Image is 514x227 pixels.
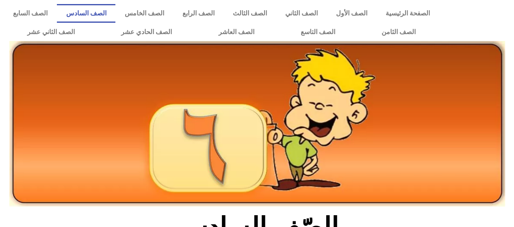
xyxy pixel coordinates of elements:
[4,23,98,41] a: الصف الثاني عشر
[276,4,327,23] a: الصف الثاني
[223,4,276,23] a: الصف الثالث
[98,23,195,41] a: الصف الحادي عشر
[173,4,223,23] a: الصف الرابع
[195,23,278,41] a: الصف العاشر
[115,4,173,23] a: الصف الخامس
[358,23,439,41] a: الصف الثامن
[4,4,57,23] a: الصف السابع
[57,4,115,23] a: الصف السادس
[278,23,358,41] a: الصف التاسع
[376,4,439,23] a: الصفحة الرئيسية
[327,4,376,23] a: الصف الأول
